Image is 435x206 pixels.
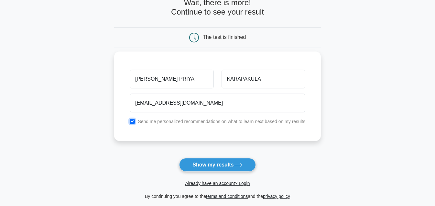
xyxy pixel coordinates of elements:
[203,34,246,40] div: The test is finished
[130,94,305,112] input: Email
[185,181,250,186] a: Already have an account? Login
[222,70,305,88] input: Last name
[110,192,325,200] div: By continuing you agree to the and the
[263,194,290,199] a: privacy policy
[138,119,305,124] label: Send me personalized recommendations on what to learn next based on my results
[206,194,248,199] a: terms and conditions
[130,70,213,88] input: First name
[179,158,256,172] button: Show my results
